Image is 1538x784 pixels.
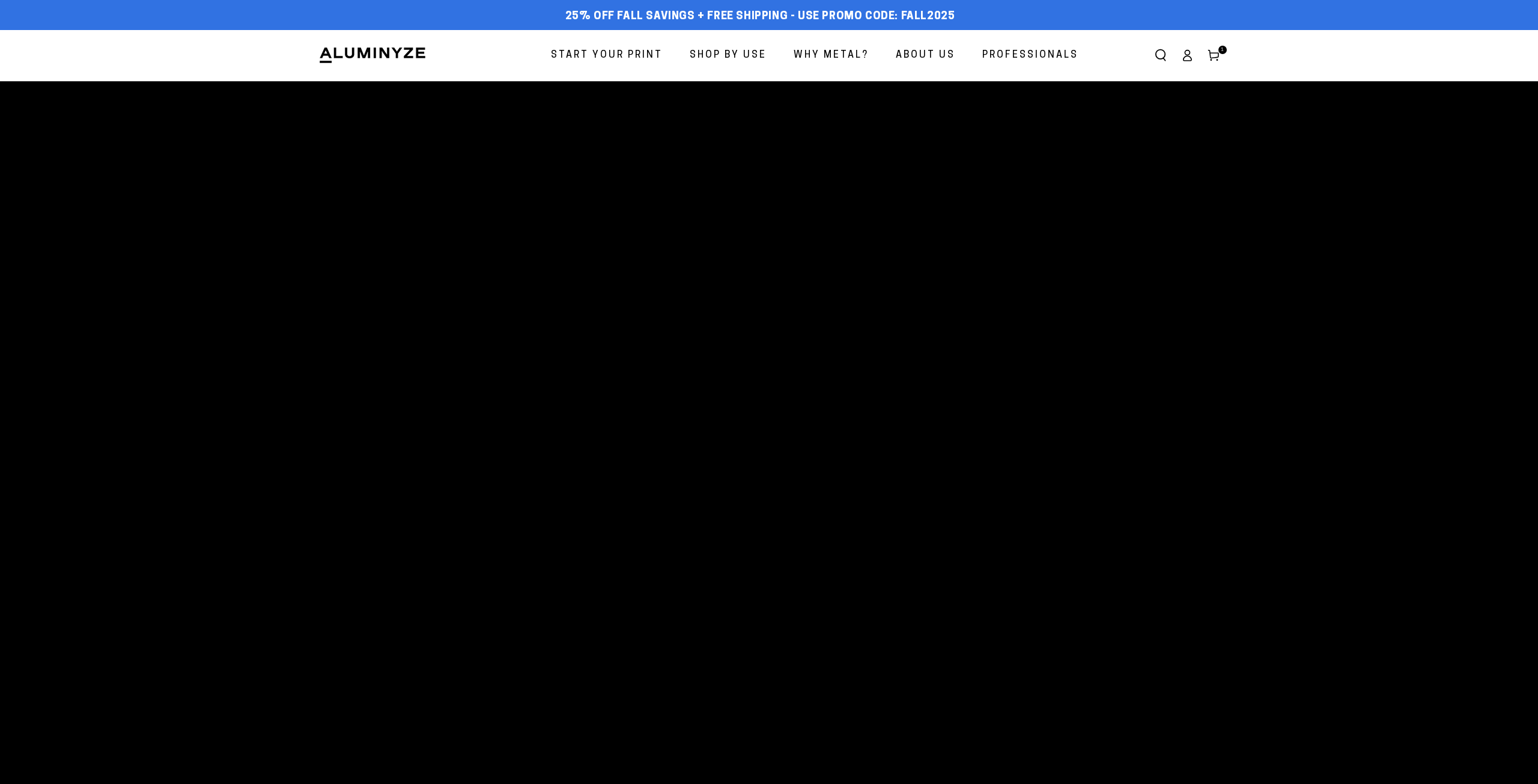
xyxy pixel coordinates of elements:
[318,46,427,64] img: Aluminyze
[973,40,1087,71] a: Professionals
[896,47,955,64] span: About Us
[887,40,964,71] a: About Us
[681,40,776,71] a: Shop By Use
[794,47,869,64] span: Why Metal?
[785,40,878,71] a: Why Metal?
[690,47,767,64] span: Shop By Use
[1147,42,1174,68] summary: Search our site
[542,40,672,71] a: Start Your Print
[1221,46,1224,54] span: 1
[551,47,663,64] span: Start Your Print
[982,47,1078,64] span: Professionals
[565,10,955,23] span: 25% off FALL Savings + Free Shipping - Use Promo Code: FALL2025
